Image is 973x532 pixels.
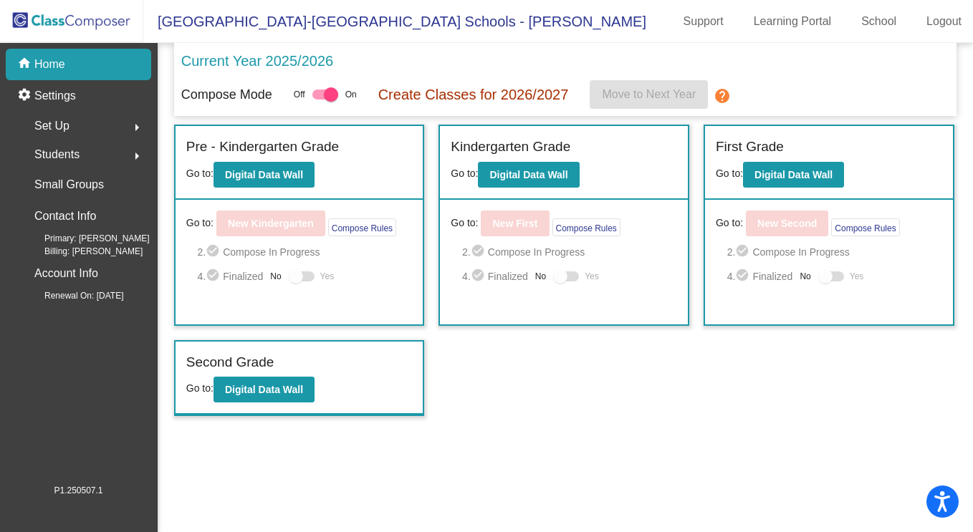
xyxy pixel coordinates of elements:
[716,137,784,158] label: First Grade
[34,116,69,136] span: Set Up
[128,147,145,165] mat-icon: arrow_right
[850,268,864,285] span: Yes
[21,289,123,302] span: Renewal On: [DATE]
[216,211,325,236] button: New Kindergarten
[492,218,537,229] b: New First
[186,382,214,394] span: Go to:
[378,84,569,105] p: Create Classes for 2026/2027
[481,211,549,236] button: New First
[603,88,696,100] span: Move to Next Year
[206,268,223,285] mat-icon: check_circle
[214,377,315,402] button: Digital Data Wall
[727,243,942,261] span: 2. Compose In Progress
[34,87,76,105] p: Settings
[186,137,339,158] label: Pre - Kindergarten Grade
[451,137,570,158] label: Kindergarten Grade
[585,268,599,285] span: Yes
[471,268,488,285] mat-icon: check_circle
[21,245,143,258] span: Billing: [PERSON_NAME]
[735,243,752,261] mat-icon: check_circle
[451,216,478,231] span: Go to:
[742,10,843,33] a: Learning Portal
[128,119,145,136] mat-icon: arrow_right
[800,270,810,283] span: No
[270,270,281,283] span: No
[552,218,620,236] button: Compose Rules
[345,88,357,101] span: On
[186,216,214,231] span: Go to:
[143,10,646,33] span: [GEOGRAPHIC_DATA]-[GEOGRAPHIC_DATA] Schools - [PERSON_NAME]
[489,169,567,180] b: Digital Data Wall
[34,206,96,226] p: Contact Info
[672,10,735,33] a: Support
[462,243,677,261] span: 2. Compose In Progress
[735,268,752,285] mat-icon: check_circle
[746,211,828,236] button: New Second
[294,88,305,101] span: Off
[186,352,274,373] label: Second Grade
[850,10,908,33] a: School
[228,218,314,229] b: New Kindergarten
[34,263,98,284] p: Account Info
[451,168,478,179] span: Go to:
[716,216,743,231] span: Go to:
[535,270,546,283] span: No
[727,268,793,285] span: 4. Finalized
[34,145,80,165] span: Students
[181,50,333,72] p: Current Year 2025/2026
[754,169,833,180] b: Digital Data Wall
[714,87,731,105] mat-icon: help
[716,168,743,179] span: Go to:
[186,168,214,179] span: Go to:
[462,268,528,285] span: 4. Finalized
[743,162,844,188] button: Digital Data Wall
[34,175,104,195] p: Small Groups
[478,162,579,188] button: Digital Data Wall
[198,243,413,261] span: 2. Compose In Progress
[328,218,396,236] button: Compose Rules
[757,218,817,229] b: New Second
[214,162,315,188] button: Digital Data Wall
[206,243,223,261] mat-icon: check_circle
[181,85,272,105] p: Compose Mode
[831,218,899,236] button: Compose Rules
[320,268,335,285] span: Yes
[590,80,708,109] button: Move to Next Year
[915,10,973,33] a: Logout
[17,56,34,73] mat-icon: home
[198,268,264,285] span: 4. Finalized
[225,169,303,180] b: Digital Data Wall
[21,232,150,245] span: Primary: [PERSON_NAME]
[17,87,34,105] mat-icon: settings
[225,384,303,395] b: Digital Data Wall
[34,56,65,73] p: Home
[471,243,488,261] mat-icon: check_circle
